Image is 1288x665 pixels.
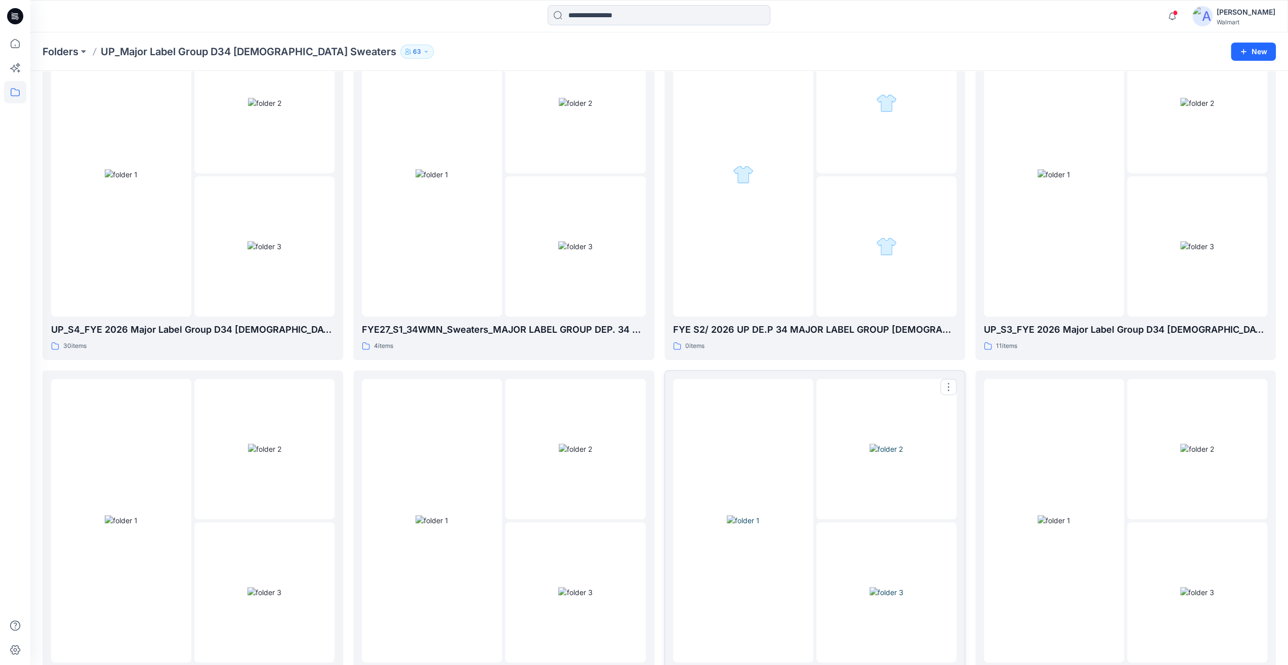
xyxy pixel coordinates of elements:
img: folder 3 [558,241,592,252]
img: avatar [1192,6,1213,26]
div: [PERSON_NAME] [1217,6,1275,18]
a: folder 1folder 2folder 3FYE S2/ 2026 UP DE.P 34 MAJOR LABEL GROUP [DEMOGRAPHIC_DATA] SWEATERS0items [664,24,965,360]
img: folder 3 [247,241,281,252]
a: folder 1folder 2folder 3UP_S4_FYE 2026 Major Label Group D34 [DEMOGRAPHIC_DATA] SWEATERS30items [43,24,343,360]
p: FYE27_S1_34WMN_Sweaters_MAJOR LABEL GROUP DEP. 34 SWEATERS [362,323,645,337]
img: folder 1 [733,164,754,185]
img: folder 1 [416,515,448,526]
div: Walmart [1217,18,1275,26]
button: 63 [400,45,434,59]
p: 0 items [685,341,704,351]
img: folder 3 [1180,587,1214,598]
img: folder 3 [558,587,592,598]
button: New [1231,43,1276,61]
p: 63 [413,46,421,57]
img: folder 1 [105,169,138,180]
img: folder 2 [876,93,897,113]
img: folder 1 [1037,515,1070,526]
img: folder 2 [1180,98,1214,108]
a: Folders [43,45,78,59]
p: UP_Major Label Group D34 [DEMOGRAPHIC_DATA] Sweaters [101,45,396,59]
img: folder 1 [416,169,448,180]
img: folder 2 [248,444,281,454]
p: UP_S4_FYE 2026 Major Label Group D34 [DEMOGRAPHIC_DATA] SWEATERS [51,323,335,337]
img: folder 3 [876,236,897,257]
img: folder 2 [559,444,592,454]
img: folder 3 [247,587,281,598]
p: UP_S3_FYE 2026 Major Label Group D34 [DEMOGRAPHIC_DATA] SWEATERS [984,323,1267,337]
img: folder 2 [1180,444,1214,454]
a: folder 1folder 2folder 3FYE27_S1_34WMN_Sweaters_MAJOR LABEL GROUP DEP. 34 SWEATERS4items [353,24,654,360]
img: folder 2 [248,98,281,108]
img: folder 1 [1037,169,1070,180]
img: folder 1 [105,515,138,526]
img: folder 1 [727,515,760,526]
p: FYE S2/ 2026 UP DE.P 34 MAJOR LABEL GROUP [DEMOGRAPHIC_DATA] SWEATERS [673,323,957,337]
img: folder 3 [869,587,903,598]
a: folder 1folder 2folder 3UP_S3_FYE 2026 Major Label Group D34 [DEMOGRAPHIC_DATA] SWEATERS11items [975,24,1276,360]
p: 4 items [374,341,393,351]
p: 11 items [996,341,1017,351]
img: folder 2 [559,98,592,108]
p: 30 items [63,341,87,351]
img: folder 2 [869,444,903,454]
img: folder 3 [1180,241,1214,252]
